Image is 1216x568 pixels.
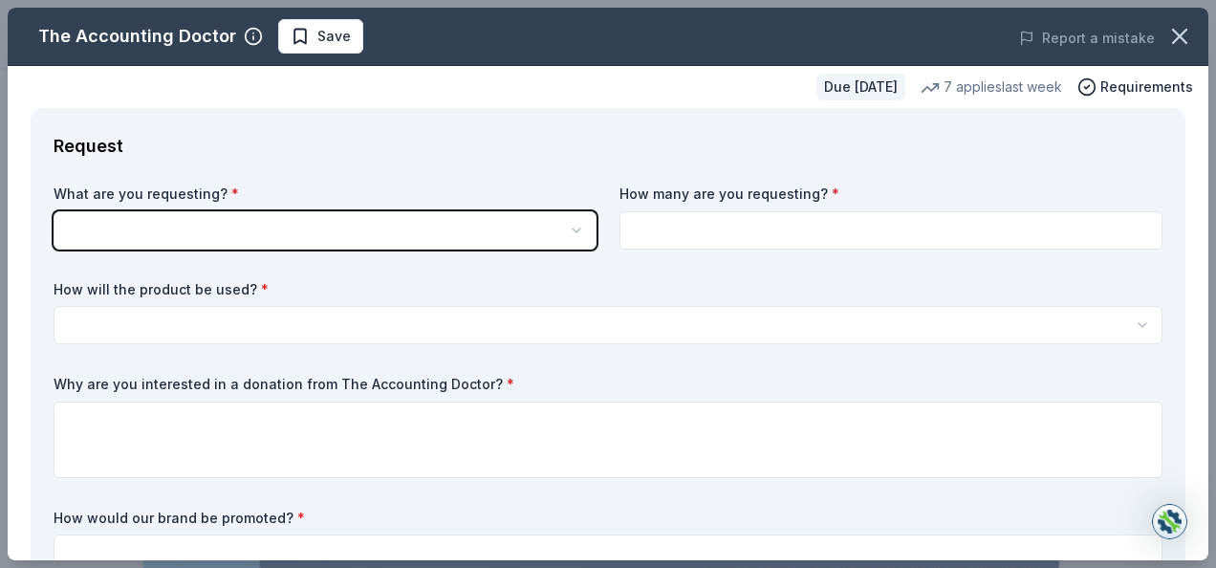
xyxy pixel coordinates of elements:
div: The Accounting Doctor [38,21,236,52]
button: Report a mistake [1019,27,1155,50]
label: Why are you interested in a donation from The Accounting Doctor? [54,375,1162,394]
span: Save [317,25,351,48]
button: Save [278,19,363,54]
div: Request [54,131,1162,162]
label: How will the product be used? [54,280,1162,299]
label: How would our brand be promoted? [54,509,1162,528]
div: 7 applies last week [921,76,1062,98]
span: Requirements [1100,76,1193,98]
label: How many are you requesting? [619,185,1162,204]
button: Requirements [1077,76,1193,98]
label: What are you requesting? [54,185,597,204]
div: Due [DATE] [816,74,905,100]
